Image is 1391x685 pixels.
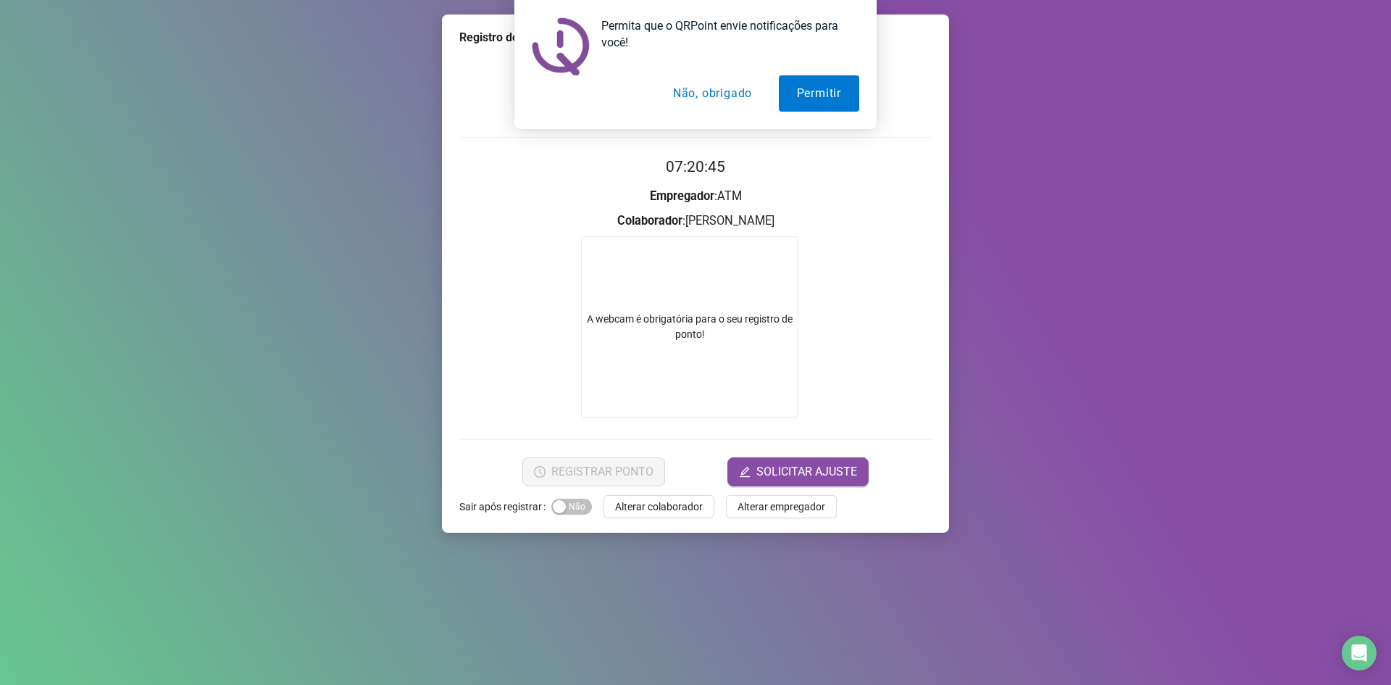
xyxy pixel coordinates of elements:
div: Open Intercom Messenger [1342,636,1377,671]
time: 07:20:45 [666,158,725,175]
button: Não, obrigado [655,75,770,112]
strong: Empregador [650,189,714,203]
span: Alterar empregador [738,499,825,515]
span: edit [739,466,751,478]
h3: : [PERSON_NAME] [459,212,932,231]
div: Permita que o QRPoint envie notificações para você! [590,17,859,51]
button: editSOLICITAR AJUSTE [727,457,869,486]
button: Alterar colaborador [603,495,714,518]
strong: Colaborador [617,214,682,228]
div: A webcam é obrigatória para o seu registro de ponto! [581,236,798,418]
button: Permitir [779,75,859,112]
h3: : ATM [459,187,932,206]
button: Alterar empregador [726,495,837,518]
span: Alterar colaborador [615,499,703,515]
img: notification icon [532,17,590,75]
label: Sair após registrar [459,495,551,518]
button: REGISTRAR PONTO [522,457,665,486]
span: SOLICITAR AJUSTE [756,463,857,481]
